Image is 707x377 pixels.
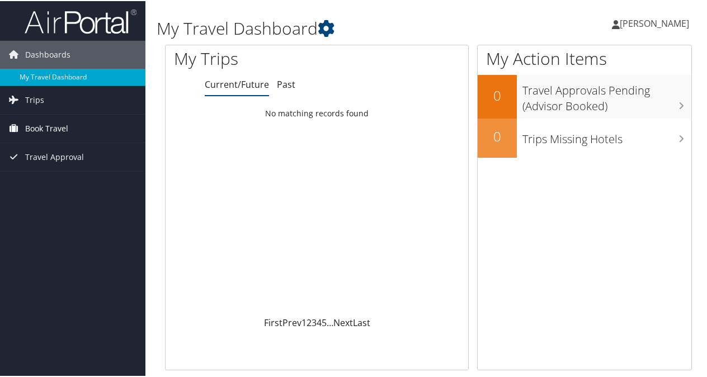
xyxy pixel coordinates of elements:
[264,315,282,328] a: First
[312,315,317,328] a: 3
[478,117,691,157] a: 0Trips Missing Hotels
[174,46,334,69] h1: My Trips
[478,126,517,145] h2: 0
[333,315,353,328] a: Next
[166,102,468,122] td: No matching records found
[522,125,691,146] h3: Trips Missing Hotels
[25,85,44,113] span: Trips
[25,142,84,170] span: Travel Approval
[353,315,370,328] a: Last
[282,315,301,328] a: Prev
[277,77,295,89] a: Past
[322,315,327,328] a: 5
[612,6,700,39] a: [PERSON_NAME]
[25,114,68,142] span: Book Travel
[307,315,312,328] a: 2
[522,76,691,113] h3: Travel Approvals Pending (Advisor Booked)
[478,46,691,69] h1: My Action Items
[205,77,269,89] a: Current/Future
[620,16,689,29] span: [PERSON_NAME]
[327,315,333,328] span: …
[478,85,517,104] h2: 0
[478,74,691,117] a: 0Travel Approvals Pending (Advisor Booked)
[317,315,322,328] a: 4
[25,40,70,68] span: Dashboards
[157,16,519,39] h1: My Travel Dashboard
[301,315,307,328] a: 1
[25,7,136,34] img: airportal-logo.png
